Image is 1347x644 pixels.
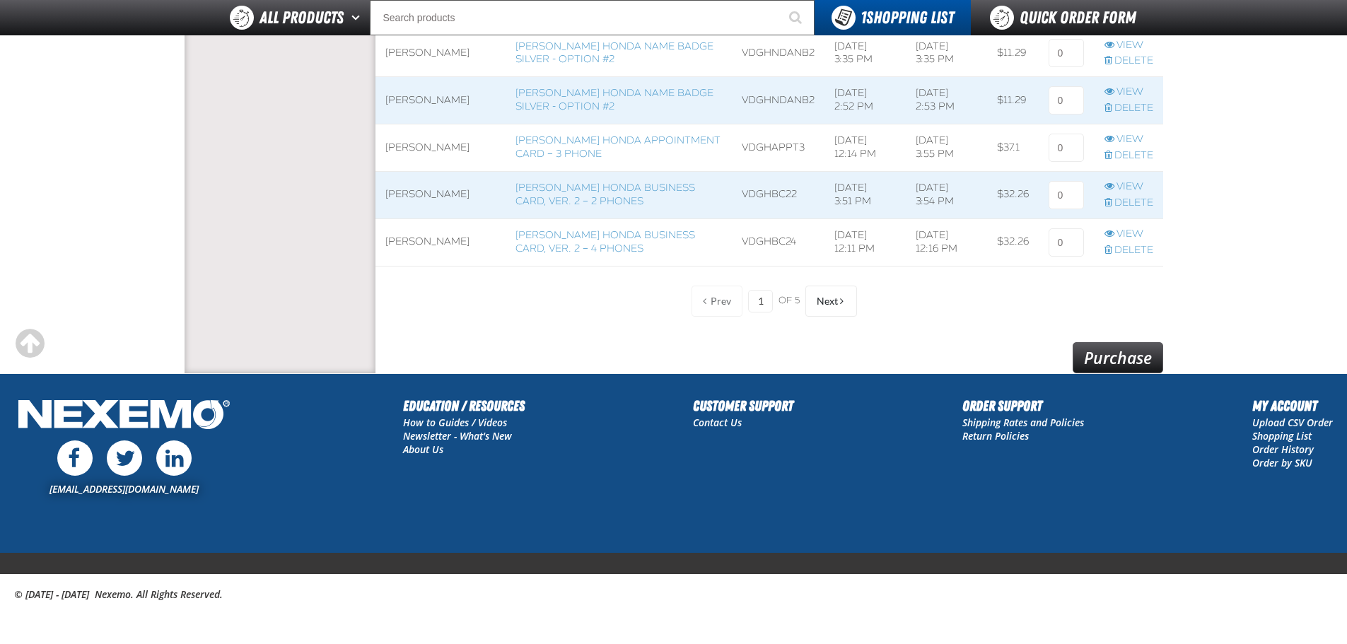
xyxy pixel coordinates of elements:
a: Shipping Rates and Policies [962,416,1084,429]
img: Nexemo Logo [14,395,234,437]
h2: Customer Support [693,395,793,416]
a: Newsletter - What's New [403,429,512,443]
td: [DATE] 12:16 PM [906,218,987,266]
a: View row action [1104,86,1153,99]
span: All Products [260,5,344,30]
a: [PERSON_NAME] Honda Appointment Card – 3 Phone [515,134,721,160]
a: How to Guides / Videos [403,416,507,429]
a: View row action [1104,133,1153,146]
h2: My Account [1252,395,1333,416]
a: View row action [1104,228,1153,241]
span: Next Page [817,295,838,307]
td: $11.29 [987,30,1039,77]
a: About Us [403,443,443,456]
td: [PERSON_NAME] [375,77,506,124]
button: Next Page [805,286,857,317]
td: [DATE] 3:35 PM [906,30,987,77]
a: [PERSON_NAME] Honda Name Badge Silver - Option #2 [515,40,713,66]
td: [DATE] 2:52 PM [824,77,906,124]
td: VDGHBC24 [732,218,824,266]
td: VDGHNDANB2 [732,77,824,124]
span: Shopping List [861,8,954,28]
td: $32.26 [987,218,1039,266]
a: Order by SKU [1252,456,1312,469]
a: Upload CSV Order [1252,416,1333,429]
td: VDGHNDANB2 [732,30,824,77]
td: [PERSON_NAME] [375,124,506,172]
a: Return Policies [962,429,1029,443]
input: 0 [1049,134,1084,162]
td: [PERSON_NAME] [375,30,506,77]
a: View row action [1104,180,1153,194]
a: Delete row action [1104,102,1153,115]
div: Scroll to the top [14,328,45,359]
input: 0 [1049,39,1084,67]
a: Order History [1252,443,1314,456]
span: of 5 [779,295,800,308]
h2: Education / Resources [403,395,525,416]
input: Current page number [748,290,773,312]
a: Purchase [1073,342,1163,373]
td: [DATE] 3:55 PM [906,124,987,172]
a: [PERSON_NAME] Honda Name Badge Silver - Option #2 [515,87,713,112]
td: $32.26 [987,171,1039,218]
a: Delete row action [1104,197,1153,210]
td: [DATE] 2:53 PM [906,77,987,124]
td: [DATE] 3:35 PM [824,30,906,77]
td: [PERSON_NAME] [375,171,506,218]
td: [PERSON_NAME] [375,218,506,266]
td: VDGHAPPT3 [732,124,824,172]
strong: 1 [861,8,866,28]
a: [PERSON_NAME] Honda Business Card, Ver. 2 – 4 Phones [515,229,695,254]
input: 0 [1049,228,1084,257]
a: Delete row action [1104,149,1153,163]
a: Delete row action [1104,54,1153,68]
td: $11.29 [987,77,1039,124]
a: Contact Us [693,416,742,429]
a: Delete row action [1104,244,1153,257]
a: [EMAIL_ADDRESS][DOMAIN_NAME] [49,482,199,496]
a: View row action [1104,39,1153,52]
td: $37.1 [987,124,1039,172]
td: [DATE] 3:54 PM [906,171,987,218]
td: [DATE] 12:14 PM [824,124,906,172]
td: [DATE] 12:11 PM [824,218,906,266]
h2: Order Support [962,395,1084,416]
td: [DATE] 3:51 PM [824,171,906,218]
input: 0 [1049,181,1084,209]
input: 0 [1049,86,1084,115]
a: Shopping List [1252,429,1312,443]
td: VDGHBC22 [732,171,824,218]
a: [PERSON_NAME] Honda Business Card, Ver. 2 – 2 Phones [515,182,695,207]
